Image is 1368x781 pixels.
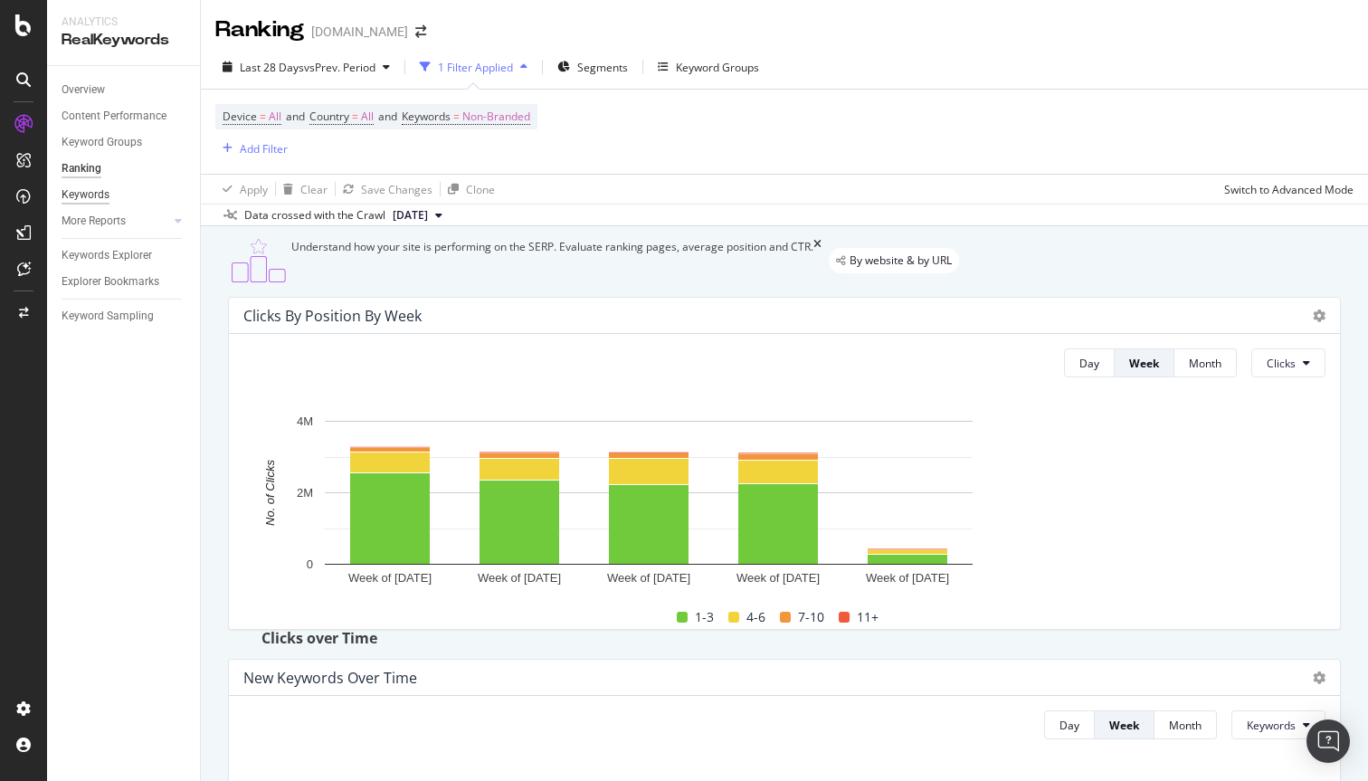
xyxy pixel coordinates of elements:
a: Keywords Explorer [62,246,187,265]
div: RealKeywords [62,30,185,51]
button: Segments [550,52,635,81]
text: Week of [DATE] [736,571,820,585]
div: Data crossed with the Crawl [244,207,385,224]
div: Keyword Groups [676,60,759,75]
span: By website & by URL [850,255,952,266]
text: Week of [DATE] [348,571,432,585]
span: = [352,109,358,124]
div: legacy label [829,248,959,273]
div: Understand how your site is performing on the SERP. Evaluate ranking pages, average position and ... [291,239,813,282]
div: Keyword Groups [62,133,142,152]
a: Keywords [62,186,187,205]
button: 1 Filter Applied [413,52,535,81]
div: Content Performance [62,107,166,126]
span: Non-Branded [462,104,530,129]
a: Overview [62,81,187,100]
button: Save Changes [336,175,432,204]
button: Week [1115,348,1174,377]
div: Keywords [62,186,109,205]
div: Overview [62,81,105,100]
a: Keyword Sampling [62,307,187,326]
span: Clicks [1267,356,1296,371]
button: Day [1064,348,1115,377]
div: Day [1059,718,1079,733]
div: Ranking [215,14,304,45]
div: New Keywords Over Time [243,669,417,687]
span: = [260,109,266,124]
a: More Reports [62,212,169,231]
img: C0S+odjvPe+dCwPhcw0W2jU4KOcefU0IcxbkVEfgJ6Ft4vBgsVVQAAAABJRU5ErkJggg== [226,239,291,282]
button: Day [1044,710,1095,739]
div: arrow-right-arrow-left [415,25,426,38]
text: 0 [307,557,313,571]
span: Last 28 Days [240,60,304,75]
a: Explorer Bookmarks [62,272,187,291]
svg: A chart. [243,412,1053,592]
div: Analytics [62,14,185,30]
text: Week of [DATE] [478,571,561,585]
button: Last 28 DaysvsPrev. Period [215,52,397,81]
span: Device [223,109,257,124]
button: Clicks [1251,348,1325,377]
span: = [453,109,460,124]
div: Apply [240,182,268,197]
a: Ranking [62,159,187,178]
div: Open Intercom Messenger [1306,719,1350,763]
span: 11+ [857,606,879,628]
span: Keywords [402,109,451,124]
div: Clicks By Position By Week [243,307,422,325]
span: All [361,104,374,129]
span: 4-6 [746,606,765,628]
text: No. of Clicks [263,460,277,526]
div: Switch to Advanced Mode [1224,182,1354,197]
span: All [269,104,281,129]
button: Keyword Groups [651,52,766,81]
div: Ranking [62,159,101,178]
text: 4M [297,414,313,428]
button: Clear [276,175,328,204]
div: More Reports [62,212,126,231]
button: Add Filter [215,138,288,159]
span: and [378,109,397,124]
button: Keywords [1231,710,1325,739]
span: Country [309,109,349,124]
span: Segments [577,60,628,75]
div: [DOMAIN_NAME] [311,23,408,41]
button: Week [1095,710,1154,739]
div: Add Filter [240,141,288,157]
div: Keyword Sampling [62,307,154,326]
div: Explorer Bookmarks [62,272,159,291]
div: Week [1109,718,1139,733]
div: 1 Filter Applied [438,60,513,75]
span: 1-3 [695,606,714,628]
div: Save Changes [361,182,432,197]
button: Apply [215,175,268,204]
text: 2M [297,486,313,500]
button: Switch to Advanced Mode [1217,175,1354,204]
a: Content Performance [62,107,187,126]
a: Keyword Groups [62,133,187,152]
div: Month [1169,718,1202,733]
button: [DATE] [385,205,450,226]
span: and [286,109,305,124]
text: Week of [DATE] [866,571,949,585]
div: Day [1079,356,1099,371]
text: Week of [DATE] [607,571,690,585]
div: Clear [300,182,328,197]
span: 2025 Aug. 30th [393,207,428,224]
div: Week [1129,356,1159,371]
div: Clicks over Time [261,628,1307,649]
button: Month [1154,710,1217,739]
span: vs Prev. Period [304,60,375,75]
div: Month [1189,356,1221,371]
div: Clone [466,182,495,197]
div: Keywords Explorer [62,246,152,265]
span: 7-10 [798,606,824,628]
span: Keywords [1247,718,1296,733]
button: Clone [441,175,495,204]
button: Month [1174,348,1237,377]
